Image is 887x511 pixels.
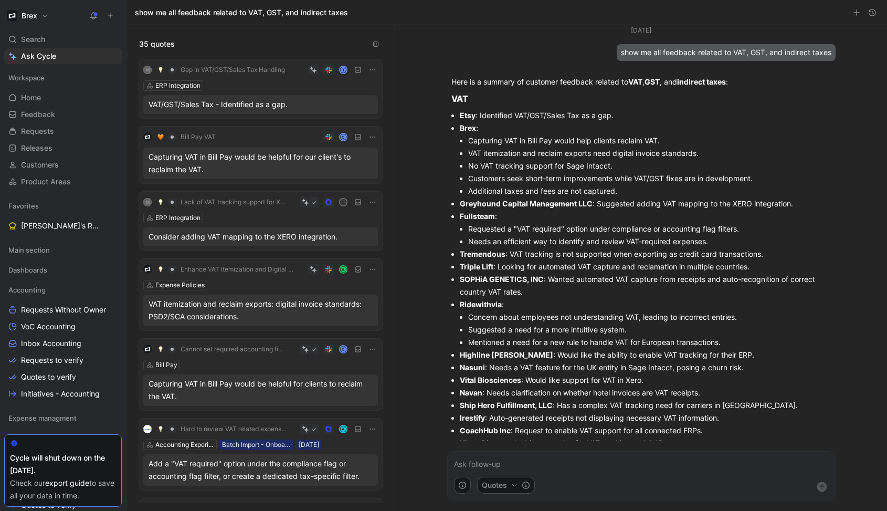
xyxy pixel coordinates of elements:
[4,242,122,258] div: Main section
[460,374,831,387] li: : Would like support for VAT in Xero.
[4,352,122,368] a: Requests to verify
[21,305,106,315] span: Requests Without Owner
[10,452,116,477] div: Cycle will shut down on the [DATE].
[468,235,831,248] li: Needs an efficient way to identify and review VAT-required expenses.
[8,245,50,255] span: Main section
[460,197,831,210] li: : Suggested adding VAT mapping to the XERO integration.
[21,109,55,120] span: Feedback
[4,282,122,298] div: Accounting
[21,160,59,170] span: Customers
[460,349,831,361] li: : Would like the ability to enable VAT tracking for their ERP.
[4,302,122,318] a: Requests Without Owner
[340,199,347,206] div: N
[143,265,152,274] img: logo
[4,8,51,23] button: BrexBrex
[181,66,285,74] span: Gap in VAT/GST/Sales Tax Handling
[468,336,831,349] li: Mentioned a need for a new rule to handle VAT for European transactions.
[155,213,200,223] div: ERP Integration
[340,426,347,433] div: A
[477,477,535,494] button: Quotes
[4,107,122,122] a: Feedback
[460,248,831,260] li: : VAT tracking is not supported when exporting as credit card transactions.
[468,172,831,185] li: Customers seek short-term improvements while VAT/GST fixes are in development.
[8,413,77,423] span: Expense managment
[468,185,831,197] li: Additional taxes and fees are not captured.
[143,425,152,433] img: logo
[460,388,482,397] strong: Navan
[10,477,116,502] div: Check our to save all your data in time.
[299,440,319,450] div: [DATE]
[45,478,89,487] a: export guide
[460,439,477,447] strong: Uber
[143,345,152,353] img: logo
[460,212,495,221] strong: Fullsteam
[468,324,831,336] li: Suggested a need for a more intuitive system.
[4,430,122,446] a: (WIP) Expense Management Problems
[4,48,122,64] a: Ask Cycle
[677,77,726,86] strong: indirect taxes
[645,77,660,86] strong: GST
[21,433,110,443] span: (WIP) Expense Management Problems
[181,133,216,141] span: Bill Pay VAT
[4,32,122,47] div: Search
[22,11,37,20] h1: Brex
[143,66,152,74] div: M
[21,92,41,103] span: Home
[149,151,373,176] div: Capturing VAT in Bill Pay would be helpful for our client's to reclaim the VAT.
[157,346,164,352] img: 💡
[157,266,164,273] img: 💡
[21,372,76,382] span: Quotes to verify
[157,67,164,73] img: 💡
[460,210,831,248] li: :
[4,90,122,106] a: Home
[468,311,831,324] li: Concern about employees not understanding VAT, leading to incorrect entries.
[8,201,39,211] span: Favorites
[468,160,831,172] li: No VAT tracking support for Sage Intacct.
[460,412,831,424] li: : Auto-generated receipts not displaying necessary VAT information.
[340,346,347,353] div: C
[155,440,214,450] div: Accounting Experience
[460,437,831,450] li: : Discussed a big expansion for VAT tracking and OCR.
[181,198,287,206] span: Lack of VAT tracking support for XERO integration
[4,157,122,173] a: Customers
[4,174,122,190] a: Product Areas
[21,389,100,399] span: Initiatives - Accounting
[149,98,373,111] div: VAT/GST/Sales Tax - Identified as a gap.
[460,275,544,284] strong: SOPHiA GENETICS, INC
[460,122,831,197] li: :
[8,72,45,83] span: Workspace
[154,131,219,143] button: 🧡Bill Pay VAT
[628,77,642,86] strong: VAT
[143,198,152,206] div: M
[157,426,164,432] img: 💡
[155,360,177,370] div: Bill Pay
[451,76,831,88] p: Here is a summary of customer feedback related to , , and :
[460,298,831,349] li: :
[460,123,476,132] strong: Brex
[468,134,831,147] li: Capturing VAT in Bill Pay would help clients reclaim VAT.
[460,401,553,410] strong: Ship Hero Fulfillment, LLC
[149,298,373,323] div: VAT itemization and reclaim exports: digital invoice standards: PSD2/SCA considerations.
[135,7,348,18] h1: show me all feedback related to VAT, GST, and indirect taxes
[617,44,836,61] div: show me all feedback related to VAT, GST, and indirect taxes
[460,426,511,435] strong: CoachHub Inc
[4,336,122,351] a: Inbox Accounting
[460,262,493,271] strong: Triple Lift
[157,134,164,140] img: 🧡
[155,80,200,91] div: ERP Integration
[460,350,553,359] strong: Highline [PERSON_NAME]
[460,111,476,120] strong: Etsy
[181,345,287,353] span: Cannot set required accounting fields in billpay form
[460,413,485,422] strong: Irestify
[4,218,122,234] a: [PERSON_NAME]'s Requests
[4,70,122,86] div: Workspace
[460,199,593,208] strong: Greyhound Capital Management LLC
[7,11,17,21] img: Brex
[21,338,81,349] span: Inbox Accounting
[21,50,56,62] span: Ask Cycle
[154,423,290,435] button: 💡Hard to review VAT related expenses in Accounting Journal
[222,440,291,450] div: Batch Import - Onboarded Customer
[460,273,831,298] li: : Wanted automated VAT capture from receipts and auto-recognition of correct country VAT rates.
[21,221,99,231] span: [PERSON_NAME]'s Requests
[460,399,831,412] li: : Has a complex VAT tracking need for carriers in [GEOGRAPHIC_DATA].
